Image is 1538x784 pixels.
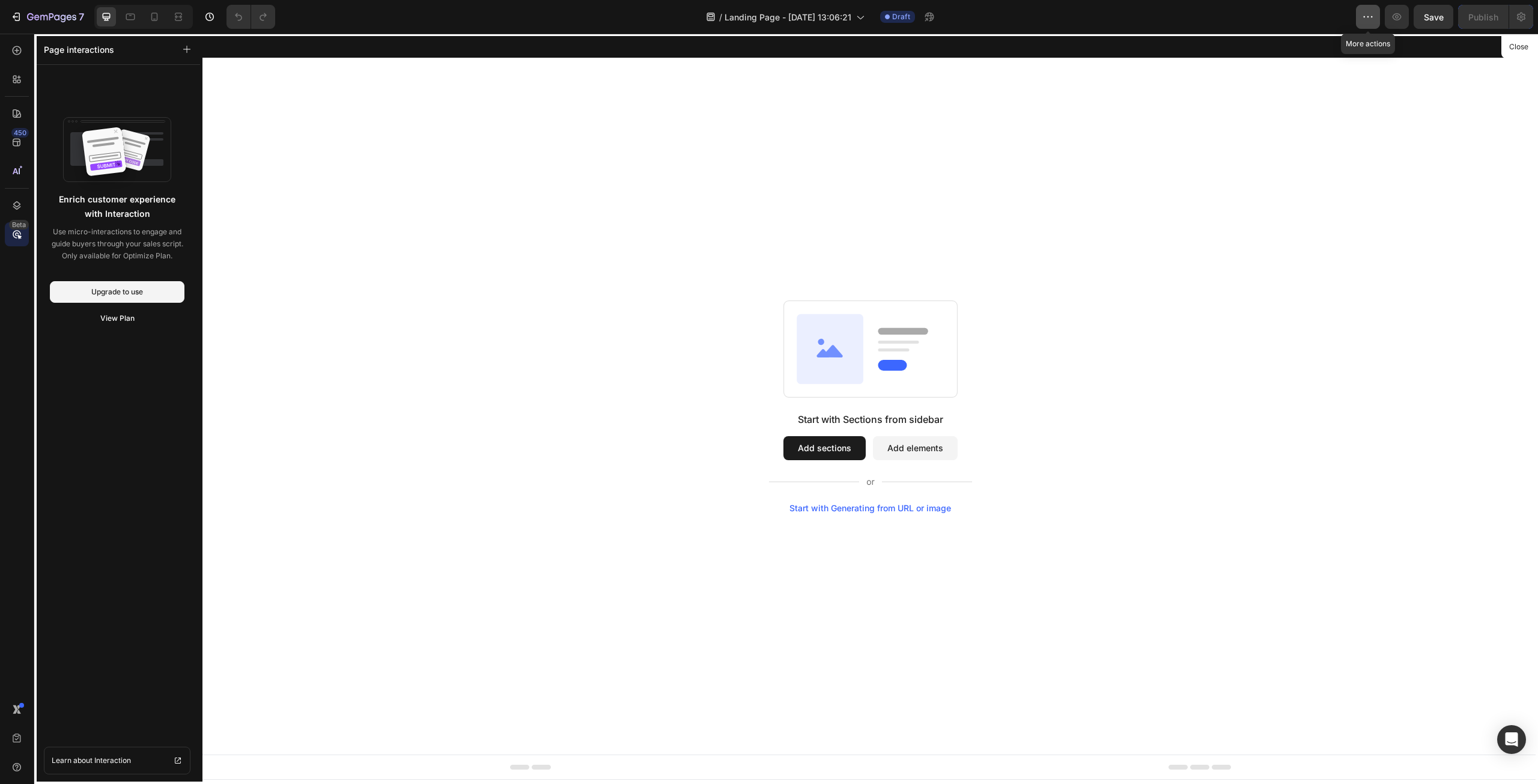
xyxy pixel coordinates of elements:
a: Learn about Interaction [44,747,190,774]
button: Upgrade to use [50,281,184,303]
div: Open Intercom Messenger [1497,725,1526,754]
button: Save [1414,5,1453,29]
div: Upgrade to use [91,287,143,297]
div: Undo/Redo [226,5,275,29]
p: Only available for Optimize Plan. [50,250,184,262]
p: Page interactions [44,43,114,56]
div: Publish [1468,11,1498,23]
p: Use micro-interactions to engage and guide buyers through your sales script. [50,226,184,250]
button: Publish [1458,5,1509,29]
span: Draft [892,11,910,22]
p: 7 [79,10,84,24]
button: Close [1504,38,1533,56]
button: 7 [5,5,90,29]
span: Save [1424,12,1444,22]
div: View Plan [100,313,135,324]
span: Landing Page - [DATE] 13:06:21 [725,11,851,23]
span: / [719,11,722,23]
div: Beta [9,220,29,229]
iframe: Design area [202,34,1538,784]
div: 450 [11,128,29,138]
button: View Plan [50,308,184,329]
p: Enrich customer experience with Interaction [52,192,182,221]
span: Learn about Interaction [52,755,131,767]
